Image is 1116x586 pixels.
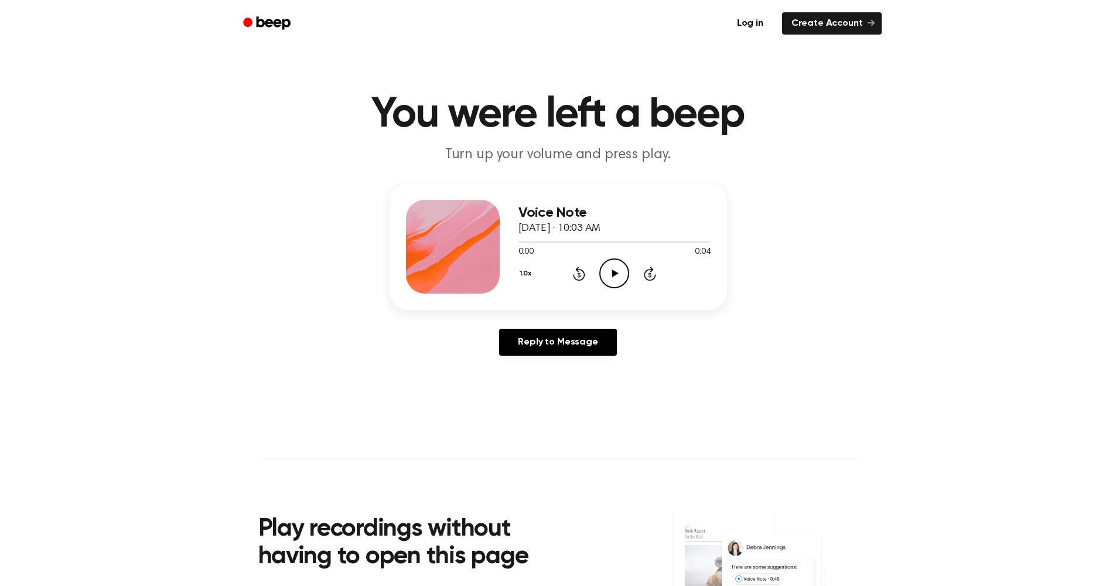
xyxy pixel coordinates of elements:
[695,246,710,258] span: 0:04
[518,205,711,221] h3: Voice Note
[725,10,775,37] a: Log in
[235,12,301,35] a: Beep
[518,223,600,234] span: [DATE] · 10:03 AM
[258,94,858,136] h1: You were left a beep
[258,516,574,571] h2: Play recordings without having to open this page
[782,12,882,35] a: Create Account
[333,145,783,165] p: Turn up your volume and press play.
[518,264,536,284] button: 1.0x
[518,246,534,258] span: 0:00
[499,329,616,356] a: Reply to Message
